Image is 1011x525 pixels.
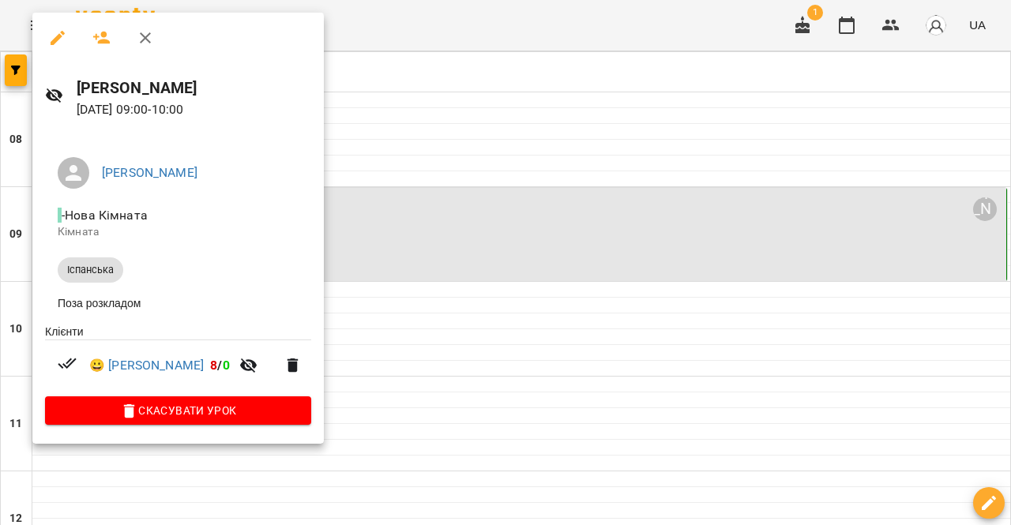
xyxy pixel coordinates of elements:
span: - Нова Кімната [58,208,151,223]
span: 0 [223,358,230,373]
span: Іспанська [58,263,123,277]
svg: Візит сплачено [58,354,77,373]
button: Скасувати Урок [45,396,311,425]
a: 😀 [PERSON_NAME] [89,356,204,375]
b: / [210,358,229,373]
h6: [PERSON_NAME] [77,76,312,100]
li: Поза розкладом [45,289,311,317]
span: Скасувати Урок [58,401,299,420]
p: [DATE] 09:00 - 10:00 [77,100,312,119]
span: 8 [210,358,217,373]
p: Кімната [58,224,299,240]
a: [PERSON_NAME] [102,165,197,180]
ul: Клієнти [45,324,311,397]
